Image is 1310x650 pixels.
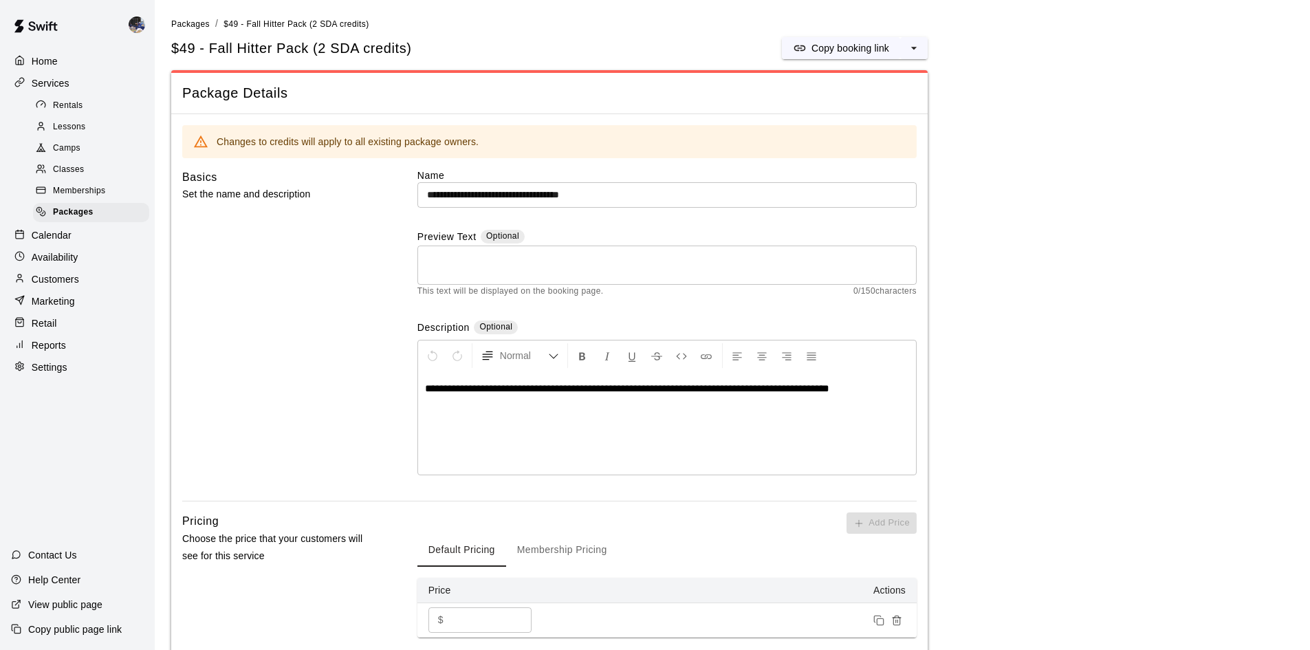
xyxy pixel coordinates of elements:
[223,19,369,29] span: $49 - Fall Hitter Pack (2 SDA credits)
[171,17,1293,32] nav: breadcrumb
[506,534,618,567] button: Membership Pricing
[725,343,749,368] button: Left Align
[417,321,470,336] label: Description
[32,228,72,242] p: Calendar
[217,129,479,154] div: Changes to credits will apply to all existing package owners.
[53,99,83,113] span: Rentals
[670,343,693,368] button: Insert Code
[811,41,889,55] p: Copy booking link
[421,343,444,368] button: Undo
[475,343,565,368] button: Formatting Options
[11,335,144,356] a: Reports
[782,37,900,59] button: Copy booking link
[775,343,798,368] button: Right Align
[11,269,144,290] a: Customers
[11,291,144,312] a: Marketing
[33,160,149,180] div: Classes
[129,17,145,33] img: Kevin Chandler
[33,203,149,222] div: Packages
[126,11,155,39] div: Kevin Chandler
[182,84,917,102] span: Package Details
[53,163,84,177] span: Classes
[33,118,149,137] div: Lessons
[182,186,373,203] p: Set the name and description
[32,76,69,90] p: Services
[11,247,144,268] a: Availability
[596,343,619,368] button: Format Italics
[33,139,149,158] div: Camps
[28,548,77,562] p: Contact Us
[900,37,928,59] button: select merge strategy
[800,343,823,368] button: Justify Align
[500,349,548,362] span: Normal
[171,39,412,58] h5: $49 - Fall Hitter Pack (2 SDA credits)
[446,343,469,368] button: Redo
[32,250,78,264] p: Availability
[417,169,917,182] label: Name
[11,313,144,334] a: Retail
[853,285,917,299] span: 0 / 150 characters
[215,17,218,31] li: /
[645,343,668,368] button: Format Strikethrough
[53,120,86,134] span: Lessons
[171,18,210,29] a: Packages
[182,169,217,186] h6: Basics
[32,54,58,68] p: Home
[479,322,512,332] span: Optional
[888,611,906,629] button: Remove price
[32,294,75,308] p: Marketing
[555,578,917,603] th: Actions
[28,622,122,636] p: Copy public page link
[695,343,718,368] button: Insert Link
[571,343,594,368] button: Format Bold
[33,160,155,181] a: Classes
[33,95,155,116] a: Rentals
[750,343,774,368] button: Center Align
[417,578,555,603] th: Price
[33,181,155,202] a: Memberships
[171,19,210,29] span: Packages
[486,231,519,241] span: Optional
[782,37,928,59] div: split button
[33,138,155,160] a: Camps
[33,96,149,116] div: Rentals
[28,573,80,587] p: Help Center
[53,184,105,198] span: Memberships
[438,613,444,627] p: $
[32,338,66,352] p: Reports
[53,206,94,219] span: Packages
[11,225,144,246] a: Calendar
[33,182,149,201] div: Memberships
[182,530,373,565] p: Choose the price that your customers will see for this service
[417,230,477,246] label: Preview Text
[32,272,79,286] p: Customers
[33,116,155,138] a: Lessons
[32,316,57,330] p: Retail
[417,534,506,567] button: Default Pricing
[182,512,219,530] h6: Pricing
[32,360,67,374] p: Settings
[11,51,144,72] a: Home
[33,202,155,224] a: Packages
[28,598,102,611] p: View public page
[870,611,888,629] button: Duplicate price
[53,142,80,155] span: Camps
[620,343,644,368] button: Format Underline
[11,357,144,378] a: Settings
[417,285,604,299] span: This text will be displayed on the booking page.
[11,73,144,94] a: Services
